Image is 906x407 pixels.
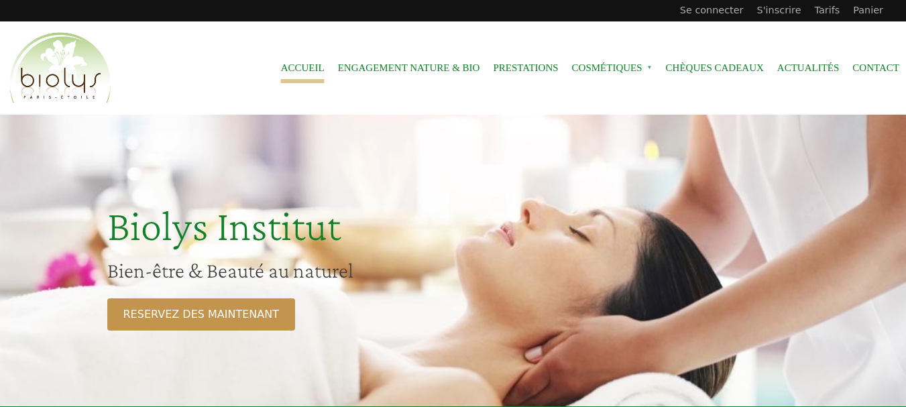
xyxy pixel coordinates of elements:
[107,257,555,283] h2: Bien-être & Beauté au naturel
[647,65,653,70] span: »
[281,53,325,83] a: Accueil
[777,53,840,83] a: Actualités
[666,53,764,83] a: Chèques cadeaux
[572,53,653,83] span: Cosmétiques
[852,53,899,83] a: Contact
[107,202,341,249] span: Biolys Institut
[7,30,114,107] img: Accueil
[493,53,558,83] a: Prestations
[338,53,480,83] a: Engagement Nature & Bio
[107,298,295,331] a: RESERVEZ DES MAINTENANT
